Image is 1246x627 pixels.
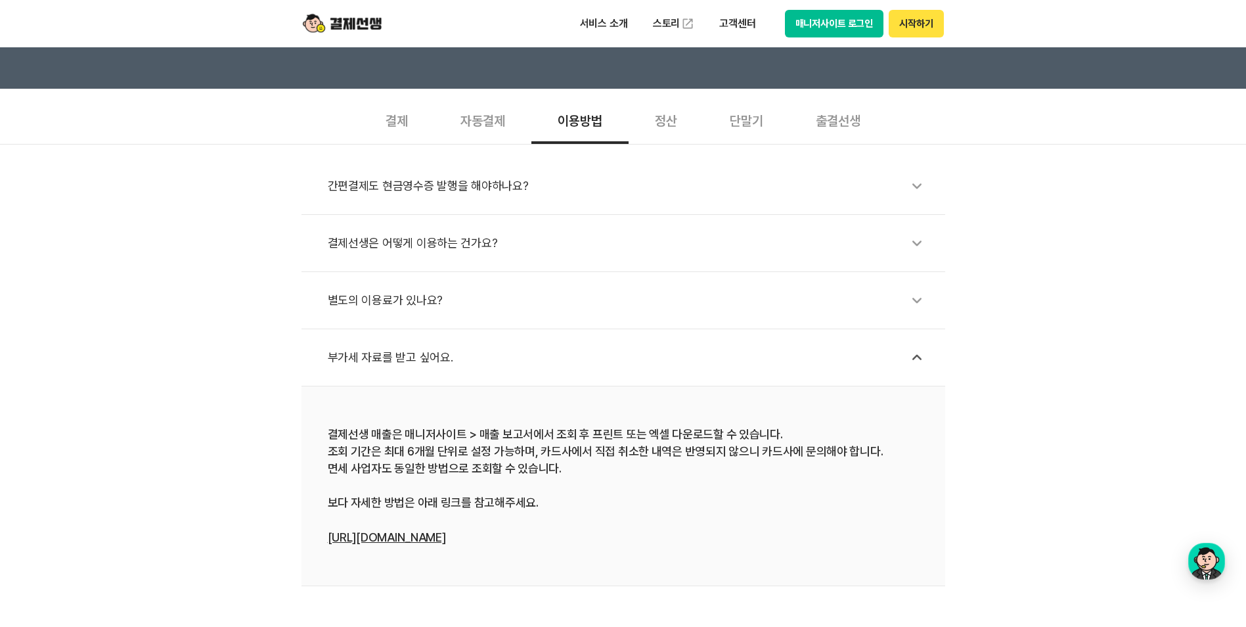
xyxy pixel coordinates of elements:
img: logo [303,11,382,36]
a: 스토리 [644,11,704,37]
a: [URL][DOMAIN_NAME] [328,530,446,544]
div: 결제선생은 어떻게 이용하는 건가요? [328,228,932,258]
div: 결제 [359,95,434,144]
div: 결제선생 매출은 매니저사이트 > 매출 보고서에서 조회 후 프린트 또는 엑셀 다운로드할 수 있습니다. 조회 기간은 최대 6개월 단위로 설정 가능하며, 카드사에서 직접 취소한 내... [328,426,919,546]
p: 고객센터 [710,12,765,35]
span: 설정 [203,436,219,447]
div: 별도의 이용료가 있나요? [328,285,932,315]
div: 이용방법 [531,95,629,144]
div: 출결선생 [790,95,887,144]
span: 홈 [41,436,49,447]
div: 정산 [629,95,703,144]
img: 외부 도메인 오픈 [681,17,694,30]
div: 간편결제도 현금영수증 발행을 해야하나요? [328,171,932,201]
p: 서비스 소개 [571,12,637,35]
button: 시작하기 [889,10,943,37]
button: 매니저사이트 로그인 [785,10,884,37]
span: 대화 [120,437,136,448]
a: 대화 [87,417,169,450]
div: 자동결제 [434,95,531,144]
div: 단말기 [703,95,790,144]
a: 홈 [4,417,87,450]
a: 설정 [169,417,252,450]
div: 부가세 자료를 받고 싶어요. [328,342,932,373]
